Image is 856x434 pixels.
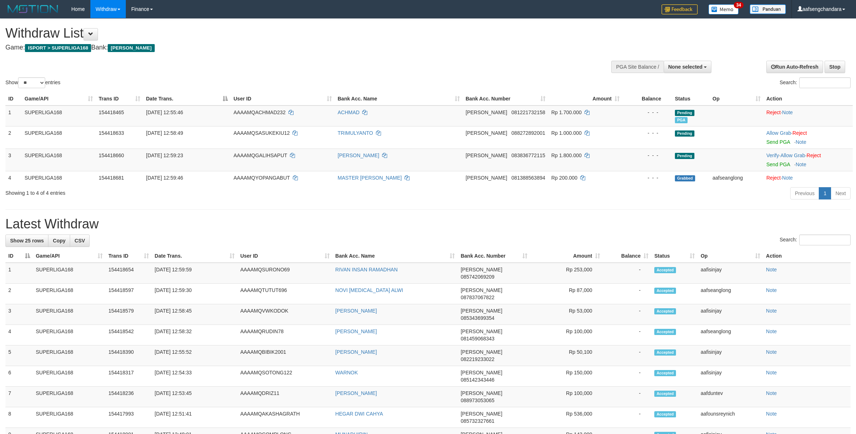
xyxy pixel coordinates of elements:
[22,92,96,106] th: Game/API: activate to sort column ascending
[698,345,763,366] td: aafisinjay
[25,44,91,52] span: ISPORT > SUPERLIGA168
[461,377,494,383] span: Copy 085142343446 to clipboard
[335,92,463,106] th: Bank Acc. Name: activate to sort column ascending
[5,304,33,325] td: 3
[458,249,530,263] th: Bank Acc. Number: activate to sort column ascending
[790,187,819,199] a: Previous
[237,366,333,387] td: AAAAMQSOTONG122
[237,407,333,428] td: AAAAMQAKASHAGRATH
[654,391,676,397] span: Accepted
[766,328,777,334] a: Note
[603,325,651,345] td: -
[625,174,669,181] div: - - -
[22,149,96,171] td: SUPERLIGA168
[763,249,851,263] th: Action
[333,249,458,263] th: Bank Acc. Name: activate to sort column ascending
[766,130,792,136] span: ·
[698,366,763,387] td: aafisinjay
[33,407,106,428] td: SUPERLIGA168
[106,325,152,345] td: 154418542
[33,325,106,345] td: SUPERLIGA168
[33,366,106,387] td: SUPERLIGA168
[108,44,154,52] span: [PERSON_NAME]
[234,130,290,136] span: AAAAMQSASUKEKIU12
[654,267,676,273] span: Accepted
[603,304,651,325] td: -
[675,175,695,181] span: Grabbed
[530,407,603,428] td: Rp 536,000
[33,387,106,407] td: SUPERLIGA168
[335,349,377,355] a: [PERSON_NAME]
[675,153,694,159] span: Pending
[22,126,96,149] td: SUPERLIGA168
[625,109,669,116] div: - - -
[698,304,763,325] td: aafisinjay
[710,92,763,106] th: Op: activate to sort column ascending
[5,387,33,407] td: 7
[466,152,507,158] span: [PERSON_NAME]
[152,345,237,366] td: [DATE] 12:55:52
[461,418,494,424] span: Copy 085732327661 to clipboard
[603,284,651,304] td: -
[461,390,502,396] span: [PERSON_NAME]
[734,2,744,8] span: 34
[466,175,507,181] span: [PERSON_NAME]
[512,152,545,158] span: Copy 083836772115 to clipboard
[603,345,651,366] td: -
[234,152,287,158] span: AAAAMQGALIHSAPUT
[5,92,22,106] th: ID
[551,152,582,158] span: Rp 1.800.000
[99,175,124,181] span: 154418681
[152,304,237,325] td: [DATE] 12:58:45
[335,370,358,375] a: WARNOK
[654,329,676,335] span: Accepted
[152,407,237,428] td: [DATE] 12:51:41
[33,263,106,284] td: SUPERLIGA168
[106,284,152,304] td: 154418597
[5,44,564,51] h4: Game: Bank:
[780,235,851,245] label: Search:
[338,152,379,158] a: [PERSON_NAME]
[146,175,183,181] span: [DATE] 12:59:46
[766,390,777,396] a: Note
[799,77,851,88] input: Search:
[654,411,676,417] span: Accepted
[461,315,494,321] span: Copy 085343699354 to clipboard
[5,106,22,126] td: 1
[33,304,106,325] td: SUPERLIGA168
[5,4,60,14] img: MOTION_logo.png
[338,130,373,136] a: TRIMULYANTO
[237,249,333,263] th: User ID: activate to sort column ascending
[675,130,694,137] span: Pending
[5,171,22,184] td: 4
[461,287,502,293] span: [PERSON_NAME]
[551,130,582,136] span: Rp 1.000.000
[763,92,853,106] th: Action
[5,284,33,304] td: 2
[512,109,545,115] span: Copy 081221732158 to clipboard
[5,186,351,197] div: Showing 1 to 4 of 4 entries
[530,345,603,366] td: Rp 50,100
[466,109,507,115] span: [PERSON_NAME]
[766,139,790,145] a: Send PGA
[146,109,183,115] span: [DATE] 12:55:46
[461,308,502,314] span: [PERSON_NAME]
[237,345,333,366] td: AAAAMQBIBIK2001
[237,387,333,407] td: AAAAMQDRIZ11
[654,370,676,376] span: Accepted
[709,4,739,14] img: Button%20Memo.svg
[530,263,603,284] td: Rp 253,000
[698,284,763,304] td: aafseanglong
[335,267,398,272] a: RIVAN INSAN RAMADHAN
[698,325,763,345] td: aafseanglong
[799,235,851,245] input: Search:
[99,109,124,115] span: 154418465
[551,109,582,115] span: Rp 1.700.000
[5,249,33,263] th: ID: activate to sort column descending
[461,370,502,375] span: [PERSON_NAME]
[654,288,676,294] span: Accepted
[461,267,502,272] span: [PERSON_NAME]
[106,249,152,263] th: Trans ID: activate to sort column ascending
[530,284,603,304] td: Rp 87,000
[819,187,831,199] a: 1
